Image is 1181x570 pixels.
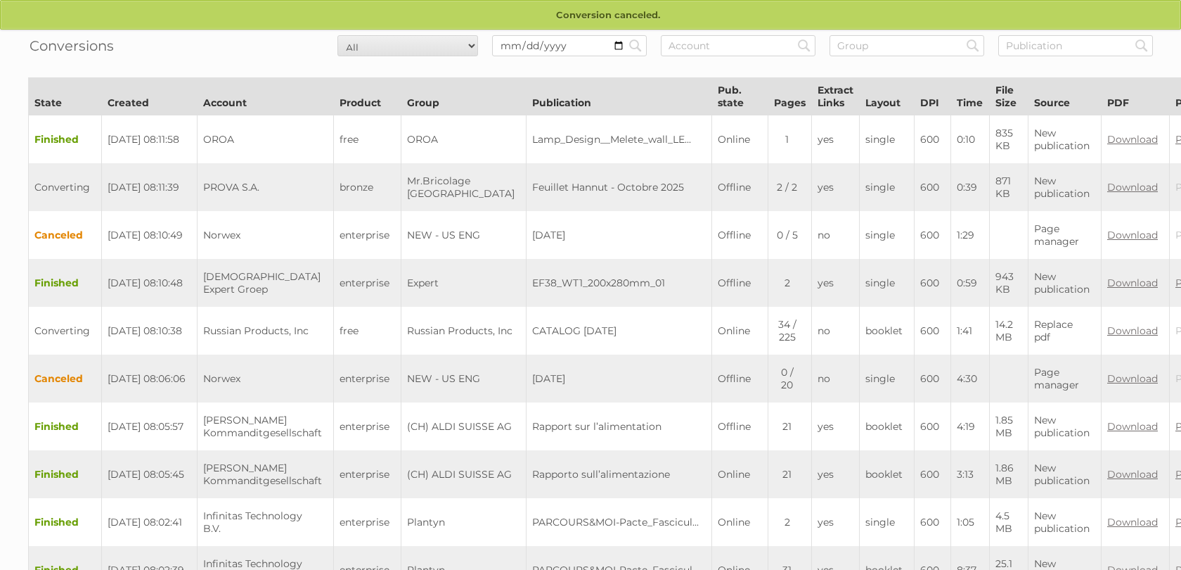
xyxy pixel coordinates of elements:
td: Feuillet Hannut - Octobre 2025 [527,163,712,211]
td: Lamp_Design__Melete_wall_LE... [527,115,712,164]
td: EF38_WT1_200x280mm_01 [527,259,712,307]
td: yes [812,163,860,211]
td: single [860,355,915,403]
th: DPI [915,78,951,115]
td: 2 / 2 [768,163,812,211]
td: 871 KB [990,163,1028,211]
td: 34 / 225 [768,307,812,355]
td: yes [812,259,860,307]
td: free [334,307,401,355]
td: single [860,163,915,211]
input: Search [962,35,983,56]
td: 600 [915,163,951,211]
td: booklet [860,450,915,498]
th: File Size [990,78,1028,115]
td: Russian Products, Inc [198,307,334,355]
th: Group [401,78,527,115]
td: single [860,498,915,546]
td: 1:05 [951,498,990,546]
td: Page manager [1028,355,1102,403]
span: [DATE] 08:05:57 [108,420,183,433]
td: enterprise [334,498,401,546]
td: 21 [768,450,812,498]
span: [DATE] 08:10:49 [108,229,183,241]
td: enterprise [334,403,401,450]
td: single [860,115,915,164]
td: 0 / 20 [768,355,812,403]
td: OROA [401,115,527,164]
td: 600 [915,355,951,403]
td: NEW - US ENG [401,211,527,259]
td: Finished [29,115,102,164]
td: 600 [915,259,951,307]
th: Pages [768,78,812,115]
td: 600 [915,403,951,450]
td: Converting [29,307,102,355]
th: Publication [527,78,712,115]
th: Pub. state [712,78,768,115]
td: 2 [768,498,812,546]
td: [DATE] [527,355,712,403]
input: Search [794,35,815,56]
td: CATALOG [DATE] [527,307,712,355]
td: Offline [712,163,768,211]
td: no [812,307,860,355]
td: 600 [915,498,951,546]
td: yes [812,403,860,450]
th: Layout [860,78,915,115]
td: Offline [712,259,768,307]
input: Publication [998,35,1153,56]
td: New publication [1028,403,1102,450]
td: Offline [712,403,768,450]
td: PARCOURS&MOI-Pacte_Fascicul... [527,498,712,546]
td: 835 KB [990,115,1028,164]
td: New publication [1028,259,1102,307]
td: Finished [29,403,102,450]
th: Source [1028,78,1102,115]
td: Offline [712,211,768,259]
td: 600 [915,307,951,355]
td: 21 [768,403,812,450]
a: Download [1107,181,1158,194]
td: New publication [1028,163,1102,211]
a: Download [1107,420,1158,433]
input: Group [830,35,984,56]
input: Search [1131,35,1152,56]
td: 4:30 [951,355,990,403]
td: New publication [1028,115,1102,164]
td: enterprise [334,211,401,259]
td: booklet [860,307,915,355]
td: 600 [915,450,951,498]
a: Download [1107,372,1158,385]
td: 1:29 [951,211,990,259]
td: Online [712,450,768,498]
td: Mr.Bricolage [GEOGRAPHIC_DATA] [401,163,527,211]
td: Online [712,498,768,546]
td: Offline [712,355,768,403]
td: 0 / 5 [768,211,812,259]
a: Download [1107,229,1158,241]
td: Finished [29,498,102,546]
span: [DATE] 08:05:45 [108,468,184,481]
td: 943 KB [990,259,1028,307]
td: 600 [915,115,951,164]
td: New publication [1028,498,1102,546]
td: 1.86 MB [990,450,1028,498]
td: Russian Products, Inc [401,307,527,355]
span: [DATE] 08:11:58 [108,133,179,146]
td: Converting [29,163,102,211]
td: 1 [768,115,812,164]
td: enterprise [334,259,401,307]
td: (CH) ALDI SUISSE AG [401,450,527,498]
td: 0:39 [951,163,990,211]
input: Date [492,35,647,56]
td: yes [812,450,860,498]
th: Extract Links [812,78,860,115]
td: Finished [29,259,102,307]
td: single [860,211,915,259]
th: State [29,78,102,115]
td: (CH) ALDI SUISSE AG [401,403,527,450]
th: Account [198,78,334,115]
td: New publication [1028,450,1102,498]
td: Canceled [29,355,102,403]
